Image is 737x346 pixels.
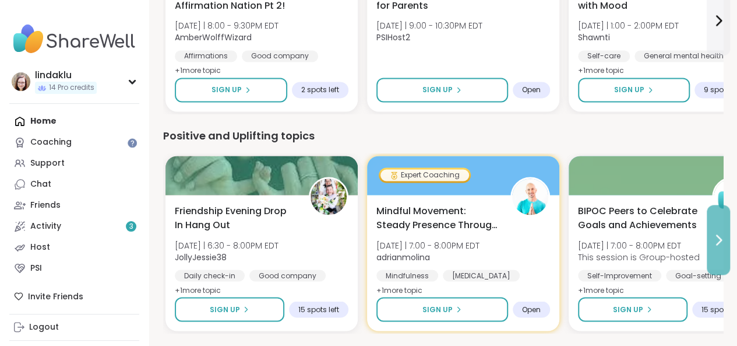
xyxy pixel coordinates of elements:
span: This session is Group-hosted [578,251,700,263]
span: Sign Up [613,304,643,314]
div: Self-care [578,50,630,62]
span: Open [522,305,541,314]
div: Support [30,158,65,169]
span: BIPOC Peers to Celebrate Goals and Achievements [578,204,699,232]
span: [DATE] | 9:00 - 10:30PM EDT [376,20,482,32]
div: Mindfulness [376,270,438,281]
span: Sign Up [210,304,240,314]
iframe: Spotlight [128,138,137,148]
img: ShareWell Nav Logo [9,19,139,60]
span: 14 Pro credits [49,83,94,93]
a: Coaching [9,132,139,153]
button: Sign Up [175,78,287,102]
div: Affirmations [175,50,237,62]
span: [DATE] | 7:00 - 8:00PM EDT [376,239,479,251]
div: Logout [29,321,59,333]
b: PSIHost2 [376,32,410,43]
span: 2 spots left [301,85,339,95]
div: General mental health [634,50,733,62]
div: Invite Friends [9,286,139,307]
b: adrianmolina [376,251,430,263]
span: Sign Up [614,85,644,95]
a: PSI [9,258,139,279]
b: AmberWolffWizard [175,32,252,43]
button: Sign Up [376,78,508,102]
img: adrianmolina [512,179,548,215]
img: JollyJessie38 [311,179,347,215]
a: Host [9,237,139,258]
span: 3 [129,222,133,232]
span: 15 spots left [298,305,339,314]
a: Logout [9,317,139,338]
span: [DATE] | 8:00 - 9:30PM EDT [175,20,278,32]
div: Activity [30,221,61,232]
b: JollyJessie38 [175,251,227,263]
button: Sign Up [578,297,687,321]
div: Goal-setting [666,270,731,281]
div: Coaching [30,137,72,148]
div: Self-Improvement [578,270,661,281]
span: [DATE] | 1:00 - 2:00PM EDT [578,20,679,32]
div: Good company [249,270,326,281]
a: Chat [9,174,139,195]
span: [DATE] | 6:30 - 8:00PM EDT [175,239,278,251]
div: Host [30,242,50,253]
button: Sign Up [175,297,284,321]
div: [MEDICAL_DATA] [443,270,520,281]
a: Support [9,153,139,174]
span: Sign Up [422,304,453,314]
div: PSI [30,263,42,274]
b: Shawnti [578,32,610,43]
div: Chat [30,179,51,190]
a: Friends [9,195,139,216]
a: Activity3 [9,216,139,237]
div: Daily check-in [175,270,245,281]
span: Sign Up [422,85,453,95]
span: Open [522,85,541,95]
img: lindaklu [12,72,30,91]
button: Sign Up [376,297,508,321]
div: Good company [242,50,318,62]
span: Mindful Movement: Steady Presence Through Yoga [376,204,498,232]
div: lindaklu [35,69,97,82]
div: Positive and Uplifting topics [163,128,723,144]
span: Friendship Evening Drop In Hang Out [175,204,296,232]
span: [DATE] | 7:00 - 8:00PM EDT [578,239,700,251]
div: Expert Coaching [380,169,469,181]
span: Sign Up [211,85,242,95]
div: Friends [30,200,61,211]
button: Sign Up [578,78,690,102]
